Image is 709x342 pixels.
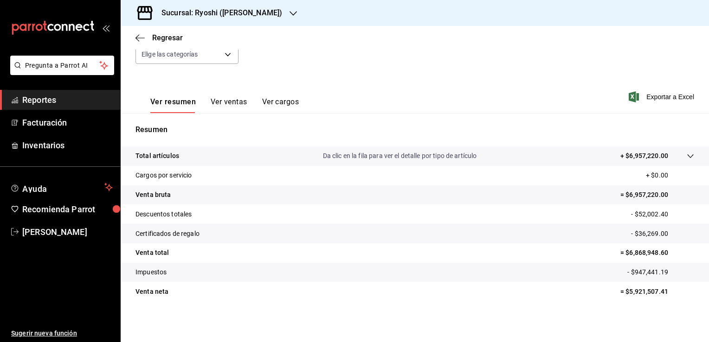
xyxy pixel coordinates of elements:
[150,97,299,113] div: navigation tabs
[631,229,694,239] p: - $36,269.00
[135,267,167,277] p: Impuestos
[152,33,183,42] span: Regresar
[631,209,694,219] p: - $52,002.40
[11,329,113,338] span: Sugerir nueva función
[10,56,114,75] button: Pregunta a Parrot AI
[102,24,110,32] button: open_drawer_menu
[323,151,477,161] p: Da clic en la fila para ver el detalle por tipo de artículo
[22,94,113,106] span: Reportes
[620,287,694,297] p: = $5,921,507.41
[631,91,694,102] button: Exportar a Excel
[135,151,179,161] p: Total artículos
[22,203,113,215] span: Recomienda Parrot
[25,61,100,70] span: Pregunta a Parrot AI
[142,50,198,59] span: Elige las categorías
[627,267,694,277] p: - $947,441.19
[620,151,668,161] p: + $6,957,220.00
[262,97,299,113] button: Ver cargos
[135,287,168,297] p: Venta neta
[620,248,694,258] p: = $6,868,948.60
[22,226,113,238] span: [PERSON_NAME]
[135,248,169,258] p: Venta total
[22,182,101,193] span: Ayuda
[135,190,171,200] p: Venta bruta
[211,97,247,113] button: Ver ventas
[154,7,282,19] h3: Sucursal: Ryoshi ([PERSON_NAME])
[150,97,196,113] button: Ver resumen
[6,67,114,77] a: Pregunta a Parrot AI
[620,190,694,200] p: = $6,957,220.00
[135,124,694,135] p: Resumen
[135,229,200,239] p: Certificados de regalo
[646,171,694,180] p: + $0.00
[135,33,183,42] button: Regresar
[22,139,113,152] span: Inventarios
[22,116,113,129] span: Facturación
[135,171,192,180] p: Cargos por servicio
[135,209,192,219] p: Descuentos totales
